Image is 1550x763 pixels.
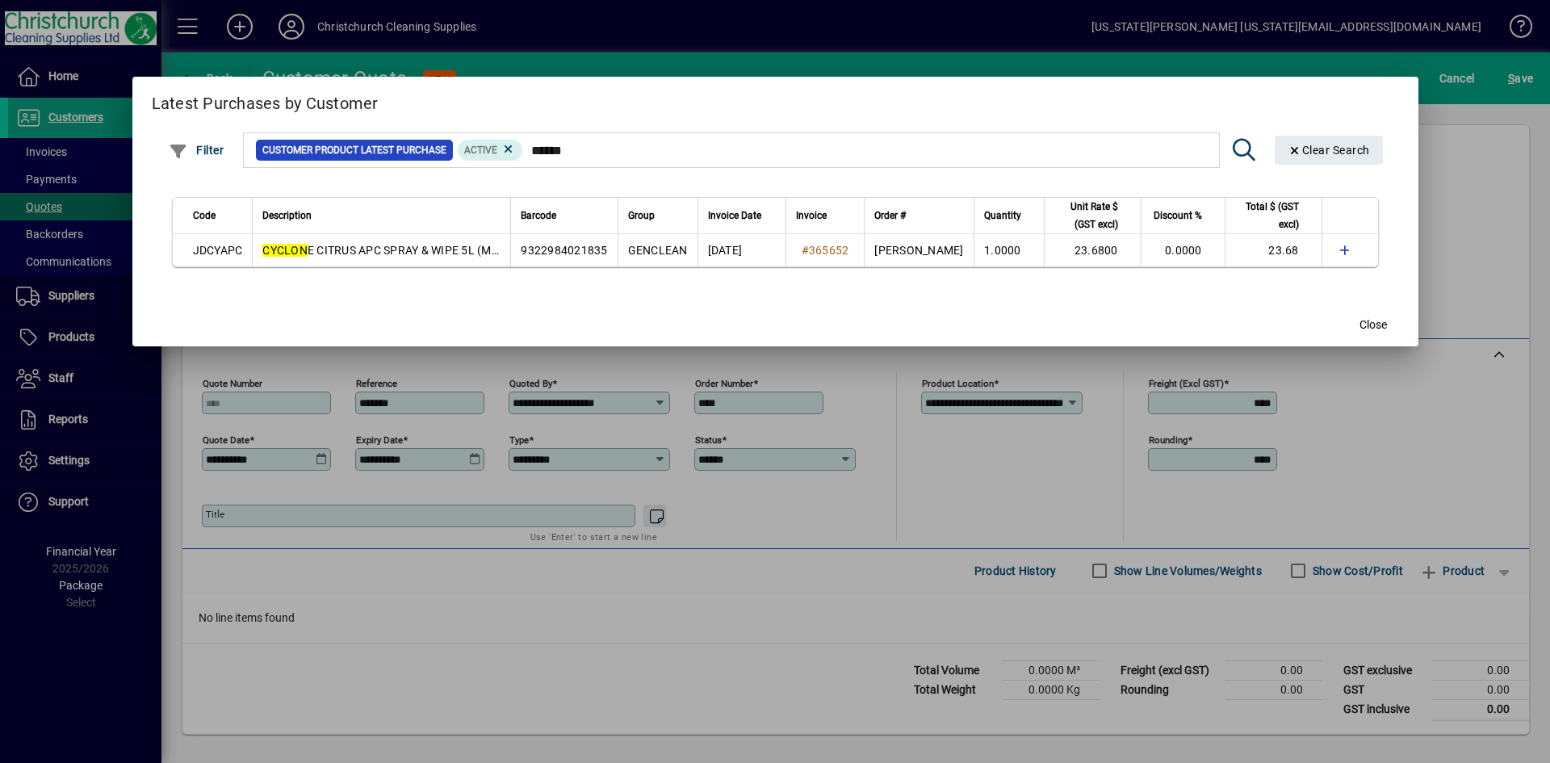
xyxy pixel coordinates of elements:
[708,207,761,224] span: Invoice Date
[697,234,785,266] td: [DATE]
[874,207,906,224] span: Order #
[1347,311,1399,340] button: Close
[464,145,497,156] span: Active
[1054,198,1118,233] span: Unit Rate $ (GST excl)
[1288,144,1370,157] span: Clear Search
[193,207,243,224] div: Code
[984,207,1036,224] div: Quantity
[262,142,446,158] span: Customer Product Latest Purchase
[1151,207,1217,224] div: Discount %
[796,207,827,224] span: Invoice
[974,234,1044,266] td: 1.0000
[1275,136,1383,165] button: Clear
[1054,198,1133,233] div: Unit Rate $ (GST excl)
[521,244,607,257] span: 9322984021835
[628,207,655,224] span: Group
[193,244,243,257] span: JDCYAPC
[193,207,216,224] span: Code
[796,207,855,224] div: Invoice
[1235,198,1299,233] span: Total $ (GST excl)
[708,207,776,224] div: Invoice Date
[521,207,556,224] span: Barcode
[874,207,963,224] div: Order #
[984,207,1021,224] span: Quantity
[628,244,688,257] span: GENCLEAN
[802,244,809,257] span: #
[521,207,607,224] div: Barcode
[1154,207,1202,224] span: Discount %
[262,207,501,224] div: Description
[262,207,312,224] span: Description
[1235,198,1313,233] div: Total $ (GST excl)
[169,144,224,157] span: Filter
[796,241,855,259] a: #365652
[262,244,308,257] em: CYCLON
[132,77,1418,124] h2: Latest Purchases by Customer
[1044,234,1141,266] td: 23.6800
[1225,234,1322,266] td: 23.68
[1359,317,1387,333] span: Close
[1141,234,1225,266] td: 0.0000
[458,140,522,161] mat-chip: Product Activation Status: Active
[864,234,973,266] td: [PERSON_NAME]
[809,244,849,257] span: 365652
[165,136,228,165] button: Filter
[628,207,688,224] div: Group
[262,244,530,257] span: E CITRUS APC SPRAY & WIPE 5L (MPI C32)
